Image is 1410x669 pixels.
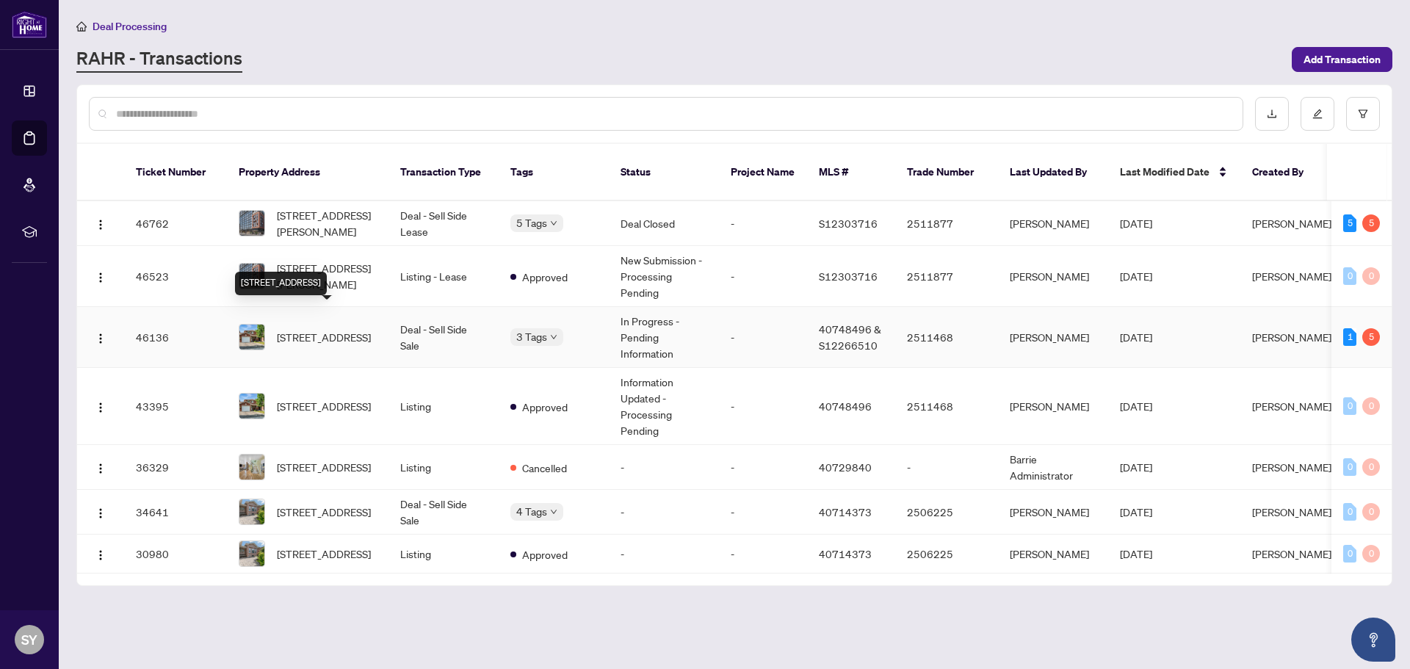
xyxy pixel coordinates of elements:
button: Logo [89,542,112,565]
th: Last Updated By [998,144,1108,201]
span: Approved [522,399,568,415]
img: thumbnail-img [239,325,264,350]
span: filter [1358,109,1368,119]
div: 5 [1362,328,1380,346]
button: filter [1346,97,1380,131]
th: Status [609,144,719,201]
th: MLS # [807,144,895,201]
span: [PERSON_NAME] [1252,505,1331,518]
td: [PERSON_NAME] [998,246,1108,307]
span: [STREET_ADDRESS] [277,546,371,562]
td: - [609,490,719,535]
td: 43395 [124,368,227,445]
td: 30980 [124,535,227,574]
span: [PERSON_NAME] [1252,399,1331,413]
img: Logo [95,507,106,519]
span: edit [1312,109,1323,119]
button: Logo [89,211,112,235]
div: 0 [1362,397,1380,415]
th: Project Name [719,144,807,201]
span: [STREET_ADDRESS] [277,398,371,414]
button: Logo [89,394,112,418]
button: edit [1301,97,1334,131]
span: [DATE] [1120,399,1152,413]
img: logo [12,11,47,38]
span: 40714373 [819,505,872,518]
img: thumbnail-img [239,541,264,566]
button: Logo [89,455,112,479]
span: [STREET_ADDRESS] [277,329,371,345]
div: 0 [1343,397,1356,415]
div: 5 [1343,214,1356,232]
img: thumbnail-img [239,211,264,236]
span: 40748496 [819,399,872,413]
td: Listing [388,445,499,490]
img: thumbnail-img [239,264,264,289]
span: down [550,508,557,516]
button: Open asap [1351,618,1395,662]
td: - [719,535,807,574]
div: 0 [1343,458,1356,476]
span: [PERSON_NAME] [1252,330,1331,344]
td: 2511468 [895,368,998,445]
a: RAHR - Transactions [76,46,242,73]
img: Logo [95,333,106,344]
td: [PERSON_NAME] [998,201,1108,246]
img: Logo [95,549,106,561]
div: 5 [1362,214,1380,232]
img: thumbnail-img [239,455,264,480]
span: [PERSON_NAME] [1252,217,1331,230]
td: - [719,490,807,535]
span: [PERSON_NAME] [1252,547,1331,560]
td: 46136 [124,307,227,368]
img: thumbnail-img [239,499,264,524]
div: 0 [1343,545,1356,563]
span: Cancelled [522,460,567,476]
td: - [719,368,807,445]
span: S12303716 [819,270,878,283]
td: - [719,307,807,368]
span: 3 Tags [516,328,547,345]
td: 46523 [124,246,227,307]
span: [DATE] [1120,505,1152,518]
td: Deal Closed [609,201,719,246]
span: [DATE] [1120,547,1152,560]
span: 40748496 & S12266510 [819,322,881,352]
span: Add Transaction [1304,48,1381,71]
span: 40714373 [819,547,872,560]
span: [STREET_ADDRESS][PERSON_NAME] [277,260,377,292]
div: 0 [1343,503,1356,521]
span: Last Modified Date [1120,164,1210,180]
span: [PERSON_NAME] [1252,460,1331,474]
span: down [550,333,557,341]
td: [PERSON_NAME] [998,535,1108,574]
span: 4 Tags [516,503,547,520]
th: Trade Number [895,144,998,201]
td: Deal - Sell Side Sale [388,307,499,368]
td: Deal - Sell Side Lease [388,201,499,246]
span: S12303716 [819,217,878,230]
button: Logo [89,500,112,524]
span: 5 Tags [516,214,547,231]
button: Add Transaction [1292,47,1392,72]
span: Approved [522,269,568,285]
span: down [550,220,557,227]
span: Approved [522,546,568,563]
td: New Submission - Processing Pending [609,246,719,307]
td: - [719,445,807,490]
div: 0 [1362,458,1380,476]
td: 2506225 [895,535,998,574]
td: - [719,246,807,307]
td: - [895,445,998,490]
td: Listing [388,535,499,574]
span: [DATE] [1120,460,1152,474]
td: Listing - Lease [388,246,499,307]
div: 0 [1362,267,1380,285]
img: Logo [95,219,106,231]
div: 0 [1362,545,1380,563]
span: home [76,21,87,32]
span: [PERSON_NAME] [1252,270,1331,283]
td: [PERSON_NAME] [998,490,1108,535]
td: Deal - Sell Side Sale [388,490,499,535]
td: - [719,201,807,246]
